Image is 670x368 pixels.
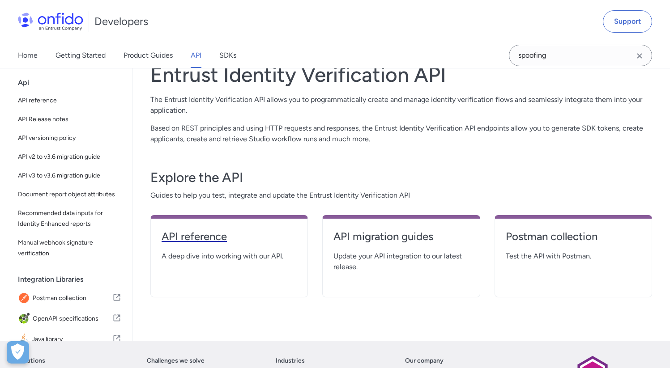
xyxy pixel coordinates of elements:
a: IconJava libraryJava library [14,330,125,349]
span: Test the API with Postman. [506,251,641,262]
h4: Postman collection [506,229,641,244]
a: Challenges we solve [147,355,205,366]
a: Getting Started [55,43,106,68]
a: Industries [276,355,305,366]
div: Cookie Preferences [7,341,29,364]
span: Update your API integration to our latest release. [333,251,469,272]
span: API versioning policy [18,133,121,144]
h1: Developers [94,14,148,29]
a: Solutions [18,355,45,366]
h1: Entrust Identity Verification API [150,62,652,87]
span: OpenAPI specifications [33,313,112,325]
button: Open Preferences [7,341,29,364]
a: Our company [405,355,444,366]
p: The Entrust Identity Verification API allows you to programmatically create and manage identity v... [150,94,652,116]
span: Document report object attributes [18,189,121,200]
img: IconJava library [18,333,32,346]
input: Onfido search input field [509,45,652,66]
a: IconPostman collectionPostman collection [14,288,125,308]
a: IconOpenAPI specificationsOpenAPI specifications [14,309,125,329]
a: API versioning policy [14,129,125,147]
span: API reference [18,95,121,106]
a: API migration guides [333,229,469,251]
span: Recommended data inputs for Identity Enhanced reports [18,208,121,229]
span: Postman collection [33,292,112,305]
img: Onfido Logo [18,13,83,30]
a: Manual webhook signature verification [14,234,125,262]
span: API v2 to v3.6 migration guide [18,152,121,162]
a: API v2 to v3.6 migration guide [14,148,125,166]
a: Recommended data inputs for Identity Enhanced reports [14,204,125,233]
img: IconPostman collection [18,292,33,305]
h3: Explore the API [150,169,652,186]
p: Based on REST principles and using HTTP requests and responses, the Entrust Identity Verification... [150,123,652,144]
span: Java library [32,333,112,346]
a: Support [603,10,652,33]
a: SDKs [219,43,236,68]
a: API [191,43,201,68]
span: API v3 to v3.6 migration guide [18,170,121,181]
a: Document report object attributes [14,186,125,203]
div: Integration Libraries [18,271,128,288]
a: API v3 to v3.6 migration guide [14,167,125,185]
a: Product Guides [124,43,173,68]
h4: API reference [162,229,297,244]
span: Manual webhook signature verification [18,237,121,259]
span: Guides to help you test, integrate and update the Entrust Identity Verification API [150,190,652,201]
img: IconOpenAPI specifications [18,313,33,325]
h4: API migration guides [333,229,469,244]
a: Postman collection [506,229,641,251]
a: Home [18,43,38,68]
span: API Release notes [18,114,121,125]
span: A deep dive into working with our API. [162,251,297,262]
div: Api [18,74,128,92]
svg: Clear search field button [634,51,645,61]
a: API reference [162,229,297,251]
a: API Release notes [14,110,125,128]
a: API reference [14,92,125,110]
